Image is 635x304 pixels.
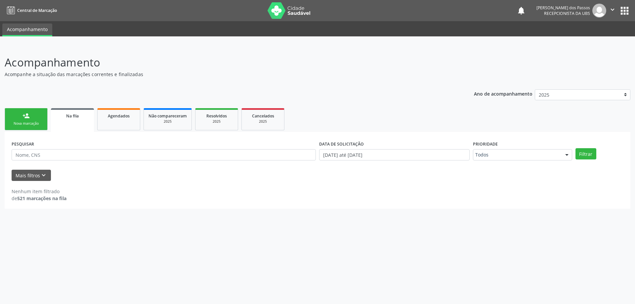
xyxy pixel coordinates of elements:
span: Agendados [108,113,130,119]
i: keyboard_arrow_down [40,172,47,179]
button: Mais filtroskeyboard_arrow_down [12,170,51,181]
div: de [12,195,66,202]
div: [PERSON_NAME] dos Passos [536,5,590,11]
span: Resolvidos [206,113,227,119]
button: apps [619,5,630,17]
input: Nome, CNS [12,149,316,160]
button:  [606,4,619,18]
input: Selecione um intervalo [319,149,470,160]
button: Filtrar [575,148,596,159]
div: 2025 [148,119,187,124]
div: Nenhum item filtrado [12,188,66,195]
span: Na fila [66,113,79,119]
p: Ano de acompanhamento [474,89,532,98]
div: person_add [22,112,30,119]
label: DATA DE SOLICITAÇÃO [319,139,364,149]
div: 2025 [200,119,233,124]
label: Prioridade [473,139,498,149]
div: 2025 [246,119,279,124]
strong: 521 marcações na fila [17,195,66,201]
span: Não compareceram [148,113,187,119]
i:  [609,6,616,13]
label: PESQUISAR [12,139,34,149]
div: Nova marcação [10,121,43,126]
p: Acompanhamento [5,54,443,71]
a: Acompanhamento [2,23,52,36]
span: Todos [475,152,559,158]
img: img [592,4,606,18]
a: Central de Marcação [5,5,57,16]
span: Recepcionista da UBS [544,11,590,16]
p: Acompanhe a situação das marcações correntes e finalizadas [5,71,443,78]
button: notifications [517,6,526,15]
span: Central de Marcação [17,8,57,13]
span: Cancelados [252,113,274,119]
